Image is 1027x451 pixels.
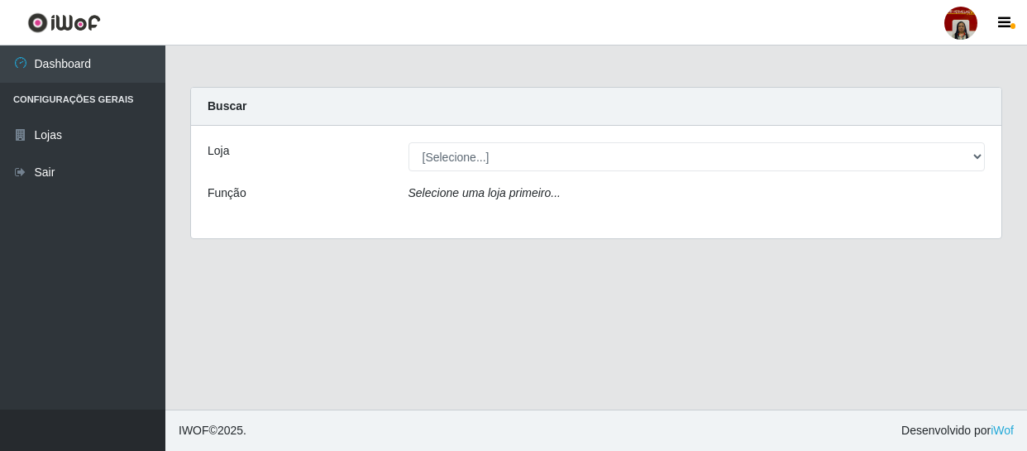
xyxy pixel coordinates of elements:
[901,422,1014,439] span: Desenvolvido por
[208,142,229,160] label: Loja
[27,12,101,33] img: CoreUI Logo
[208,99,246,113] strong: Buscar
[408,186,561,199] i: Selecione uma loja primeiro...
[179,424,209,437] span: IWOF
[208,185,246,202] label: Função
[991,424,1014,437] a: iWof
[179,422,246,439] span: © 2025 .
